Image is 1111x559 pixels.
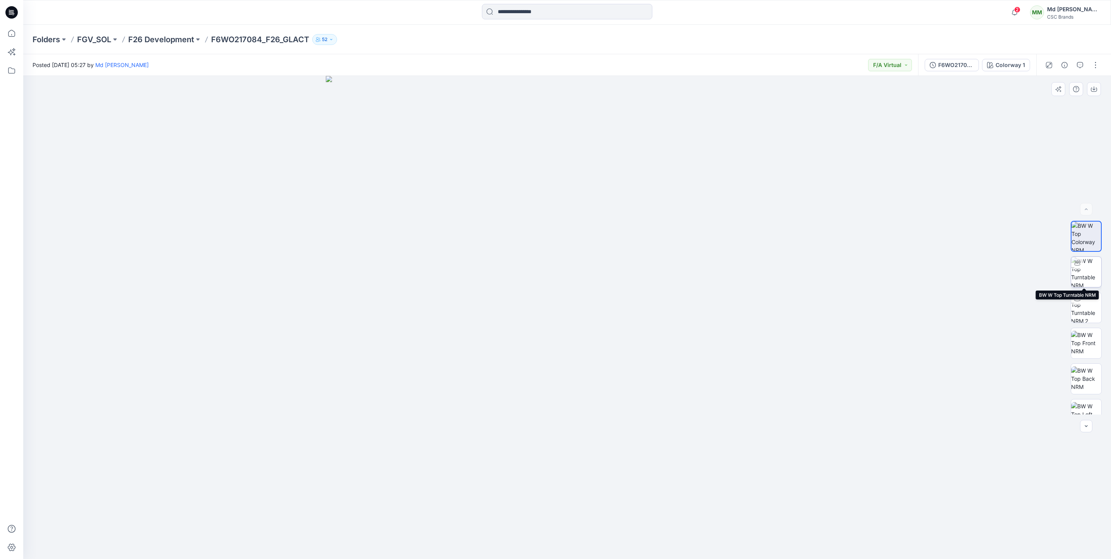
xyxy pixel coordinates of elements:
div: Colorway 1 [996,61,1025,69]
img: BW W Top Turntable NRM 2 [1071,292,1101,323]
a: Folders [33,34,60,45]
img: BW W Top Back NRM [1071,366,1101,391]
a: F26 Development [128,34,194,45]
span: Posted [DATE] 05:27 by [33,61,149,69]
button: Colorway 1 [982,59,1030,71]
p: 52 [322,35,327,44]
button: 52 [312,34,337,45]
p: F6WO217084_F26_GLACT [211,34,309,45]
a: Md [PERSON_NAME] [95,62,149,68]
button: F6WO217084_OW26W1085_F26_GLACT_VFA [925,59,979,71]
a: FGV_SOL [77,34,111,45]
button: Details [1058,59,1071,71]
div: F6WO217084_OW26W1085_F26_GLACT_VFA [938,61,974,69]
img: BW W Top Colorway NRM [1071,222,1101,251]
div: MM [1030,5,1044,19]
img: BW W Top Turntable NRM [1071,257,1101,287]
span: 2 [1014,7,1020,13]
img: BW W Top Front NRM [1071,331,1101,355]
div: Md [PERSON_NAME] [1047,5,1101,14]
img: BW W Top Left NRM [1071,402,1101,427]
img: eyJhbGciOiJIUzI1NiIsImtpZCI6IjAiLCJzbHQiOiJzZXMiLCJ0eXAiOiJKV1QifQ.eyJkYXRhIjp7InR5cGUiOiJzdG9yYW... [326,76,809,559]
div: CSC Brands [1047,14,1101,20]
